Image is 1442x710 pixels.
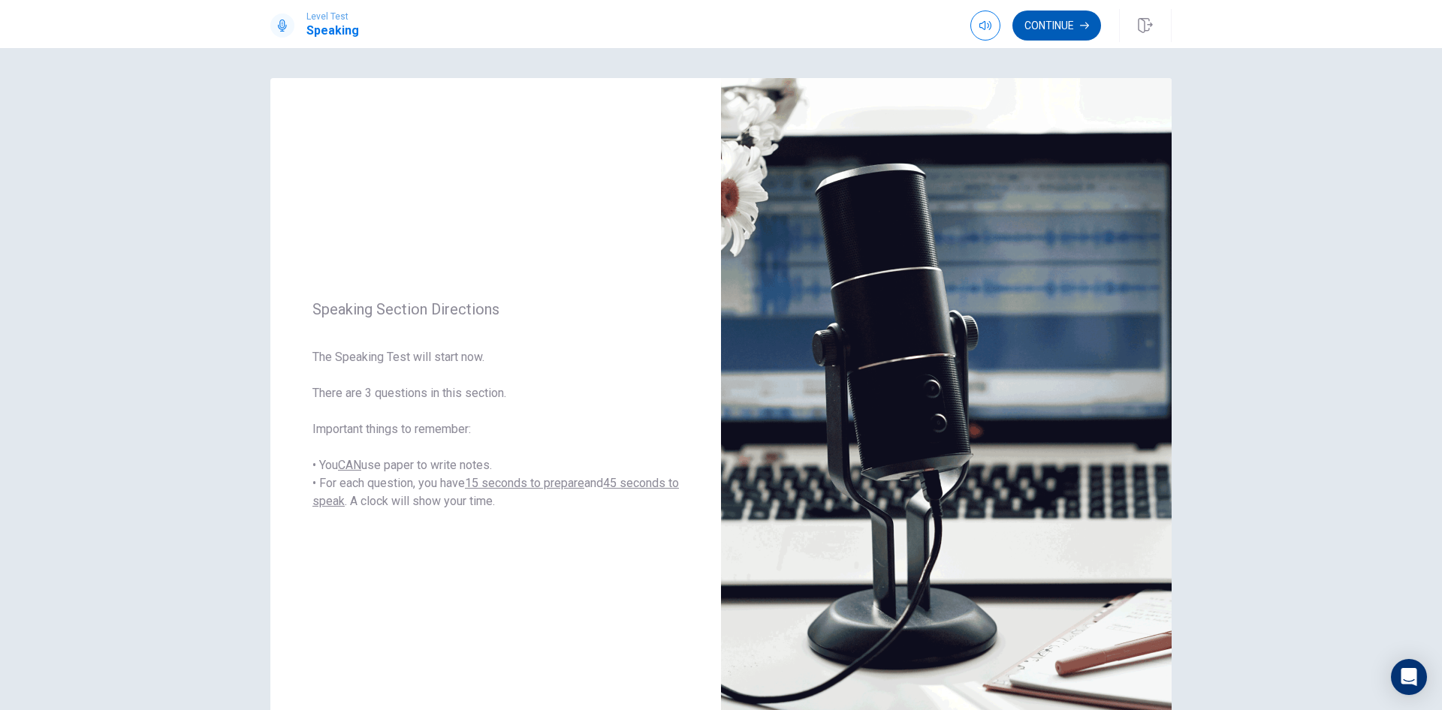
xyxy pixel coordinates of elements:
button: Continue [1012,11,1101,41]
div: Open Intercom Messenger [1391,659,1427,695]
span: Speaking Section Directions [312,300,679,318]
span: The Speaking Test will start now. There are 3 questions in this section. Important things to reme... [312,348,679,510]
u: CAN [338,458,361,472]
h1: Speaking [306,22,359,40]
u: 15 seconds to prepare [465,476,584,490]
span: Level Test [306,11,359,22]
